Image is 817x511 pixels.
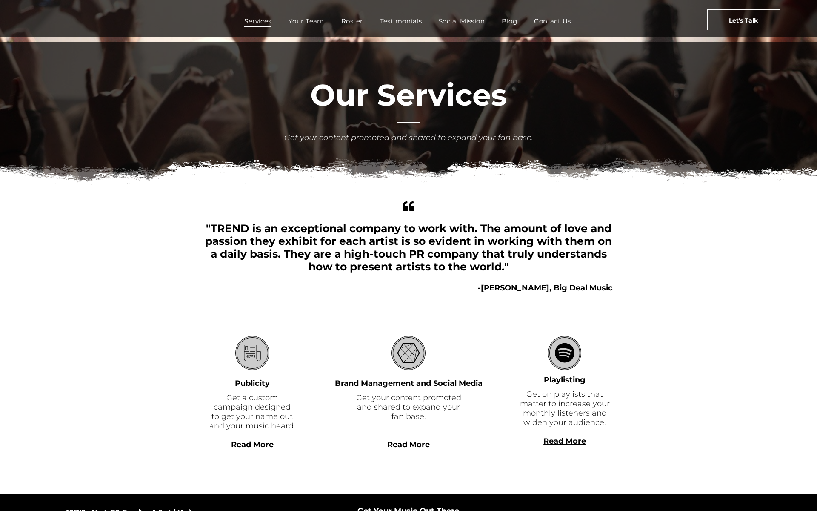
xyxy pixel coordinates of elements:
[707,9,780,30] a: Let's Talk
[236,15,280,27] a: Services
[526,15,580,27] a: Contact Us
[729,10,758,31] span: Let's Talk
[517,446,613,455] div: Read More
[493,15,526,27] a: Blog
[371,15,430,27] a: Testimonials
[520,390,610,427] font: Get on playlists that matter to increase your monthly listeners and widen your audience.
[335,379,483,388] font: Brand Management and Social Media
[209,393,295,431] font: Get a custom campaign designed to get your name out and your music heard.
[430,15,493,27] a: Social Mission
[333,15,371,27] a: Roster
[774,470,817,511] iframe: Chat Widget
[280,15,333,27] a: Your Team
[544,375,586,385] font: Playlisting
[543,436,586,446] a: Read More
[283,132,534,144] div: Get your content promoted and shared to expand your fan base.
[356,393,461,421] font: Get your content promoted and shared to expand your fan base.
[310,77,507,113] font: Our Services
[387,440,430,449] a: Read More
[478,283,613,293] b: -[PERSON_NAME], Big Deal Music
[235,379,270,388] font: Publicity
[231,440,274,449] a: Read More
[205,222,612,273] span: "TREND is an exceptional company to work with. The amount of love and passion they exhibit for ea...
